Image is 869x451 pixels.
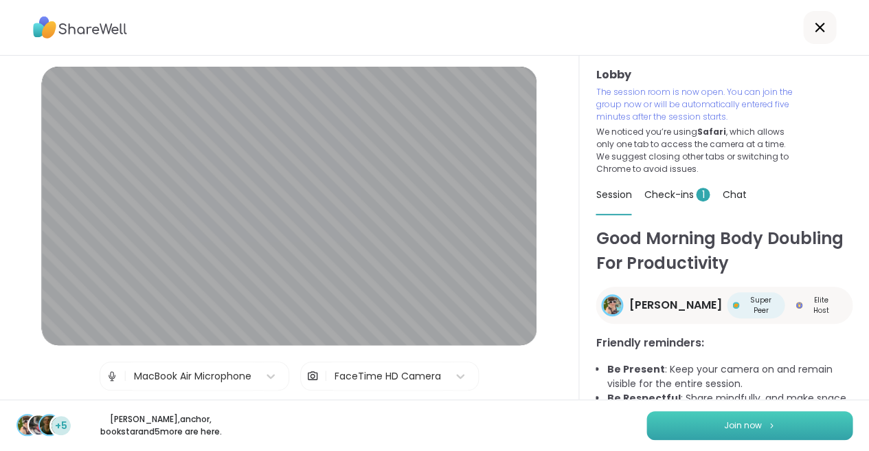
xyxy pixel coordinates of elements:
button: Join now [646,411,853,440]
span: Super Peer [742,295,779,316]
img: ShareWell Logomark [767,421,776,429]
img: Super Peer [732,302,739,309]
span: Join now [724,419,762,432]
span: Check-ins [644,188,710,201]
div: MacBook Air Microphone [134,369,251,384]
img: Adrienne_QueenOfTheDawn [603,296,621,314]
img: Adrienne_QueenOfTheDawn [18,415,37,434]
span: 1 [696,188,710,201]
h3: Friendly reminders: [596,335,853,351]
li: : Keep your camera on and remain visible for the entire session. [607,362,853,391]
span: Chat [722,188,746,201]
img: Camera [306,362,319,390]
li: : Share mindfully, and make space for everyone to share! [607,391,853,420]
img: ShareWell Logo [33,12,127,43]
a: Adrienne_QueenOfTheDawn[PERSON_NAME]Super PeerSuper PeerElite HostElite Host [596,287,853,324]
span: [PERSON_NAME] [629,297,721,313]
span: | [124,362,127,390]
img: Elite Host [795,302,802,309]
p: [PERSON_NAME] , anchor , bookstar and 5 more are here. [84,413,238,438]
img: bookstar [40,415,59,434]
b: Be Present [607,362,664,376]
span: | [324,362,328,390]
h3: Lobby [596,67,853,83]
img: anchor [29,415,48,434]
b: Be Respectful [607,391,680,405]
div: FaceTime HD Camera [335,369,441,384]
p: We noticed you’re using , which allows only one tab to access the camera at a time. We suggest cl... [596,126,793,175]
span: Elite Host [805,295,836,316]
span: Session [596,188,631,201]
h1: Good Morning Body Doubling For Productivity [596,226,853,276]
b: Safari [697,126,725,137]
img: Microphone [106,362,118,390]
p: The session room is now open. You can join the group now or will be automatically entered five mi... [596,86,793,123]
span: +5 [55,419,67,433]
